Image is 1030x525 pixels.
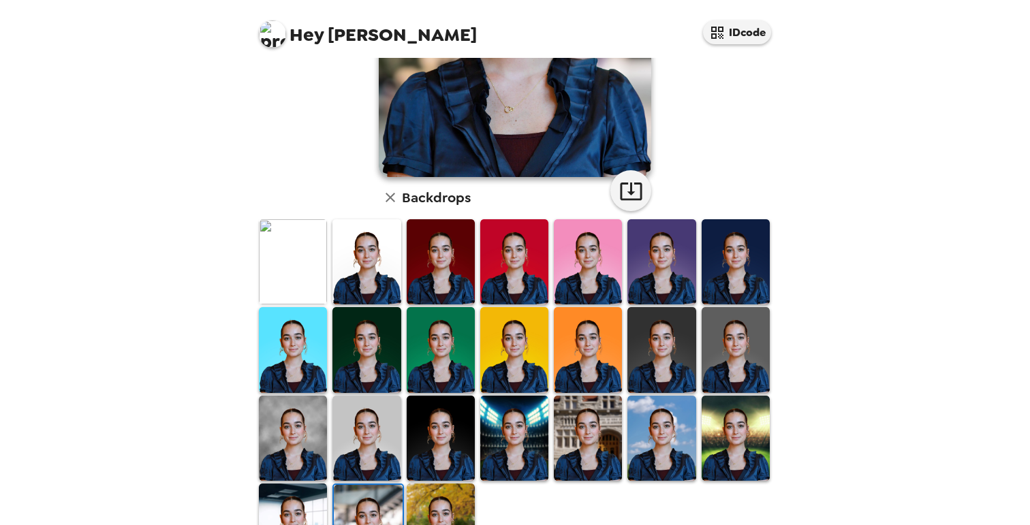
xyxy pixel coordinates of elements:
img: profile pic [259,20,286,48]
h6: Backdrops [402,187,471,208]
span: [PERSON_NAME] [259,14,477,44]
img: Original [259,219,327,304]
button: IDcode [703,20,771,44]
span: Hey [290,22,324,47]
